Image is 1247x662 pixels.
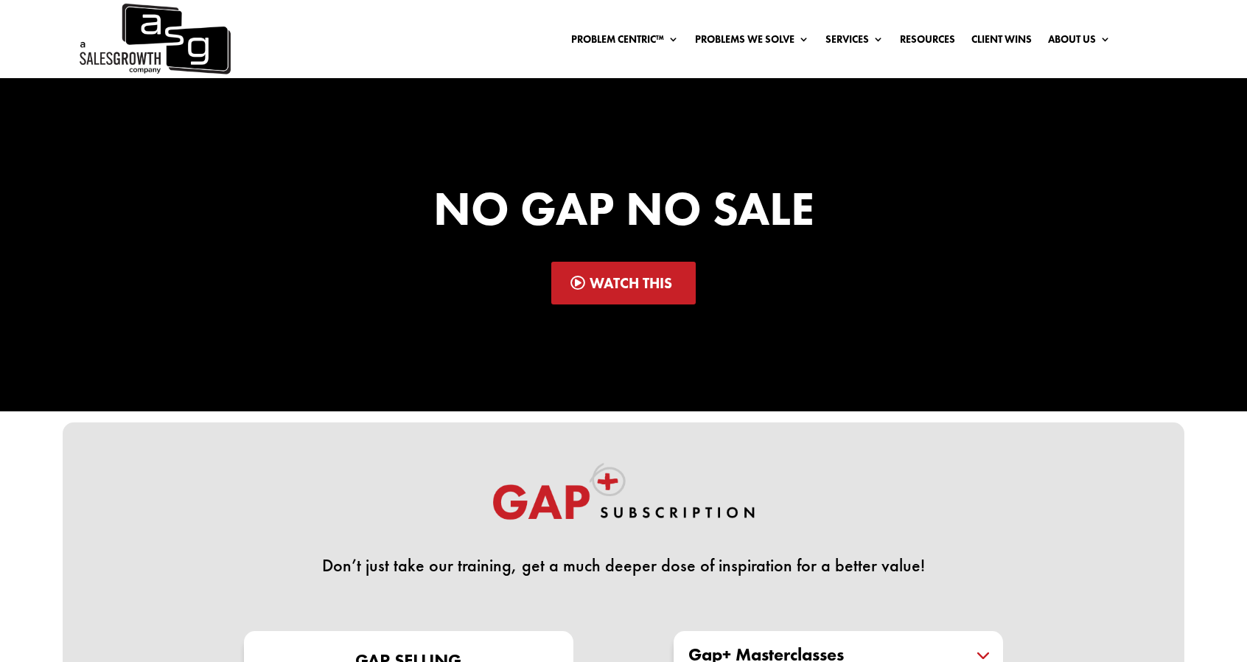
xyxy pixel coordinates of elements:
a: Resources [900,34,955,50]
a: Watch This [551,262,696,304]
img: Gap Subscription [491,462,756,534]
a: About Us [1048,34,1111,50]
a: Problem Centric™ [571,34,679,50]
h1: No Gap No Sale [226,185,1021,240]
p: Don’t just take our training, get a much deeper dose of inspiration for a better value! [226,557,1021,574]
a: Problems We Solve [695,34,809,50]
a: Services [825,34,884,50]
a: Client Wins [971,34,1032,50]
